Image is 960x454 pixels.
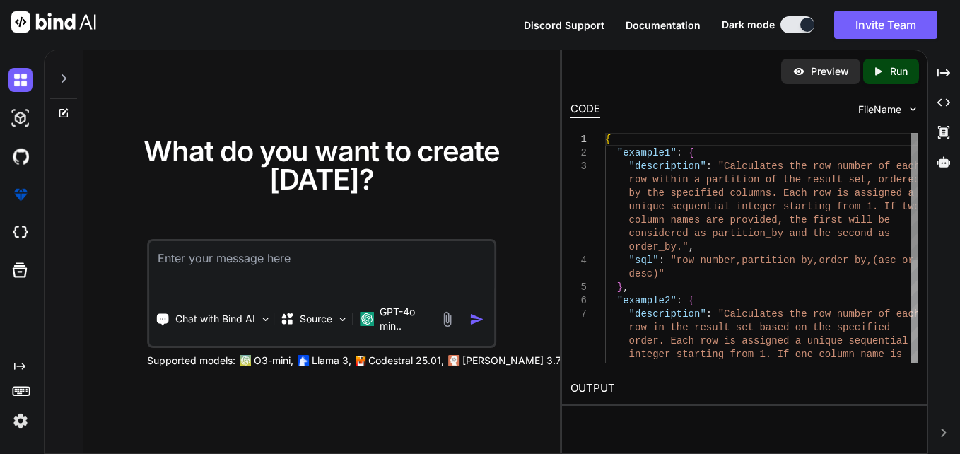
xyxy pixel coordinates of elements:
span: What do you want to create [DATE]? [144,134,500,197]
span: { [689,295,694,306]
span: desc)" [629,268,665,279]
span: Documentation [626,19,701,31]
img: Bind AI [11,11,96,33]
img: Mistral-AI [356,356,365,366]
span: "description" [629,308,706,320]
img: GPT-4o mini [360,312,374,326]
span: FileName [858,103,901,117]
span: unique sequential integer starting from 1. If two [629,201,920,212]
button: Documentation [626,18,701,33]
img: cloudideIcon [8,221,33,245]
span: , [867,362,872,373]
span: "row_number,partition_by,order_by,(asc or [671,255,914,266]
span: by the specified columns. Each row is assigned a [629,187,914,199]
span: Discord Support [524,19,604,31]
img: claude [448,355,459,366]
p: Source [300,312,332,326]
div: 2 [570,146,587,160]
p: Supported models: [147,354,235,368]
span: Dark mode [722,18,775,32]
span: "description" [629,161,706,172]
span: , [624,281,629,293]
p: O3-mini, [254,354,293,368]
span: : [677,147,682,158]
span: integer starting from 1. If one column name is [629,349,902,360]
span: "Calculates the row number of each [718,308,920,320]
div: 6 [570,294,587,308]
img: GPT-4 [240,355,251,366]
span: column names are provided, the first will be [629,214,891,226]
span: provided, it is considered as order_by." [629,362,867,373]
img: attachment [439,311,455,327]
span: } [617,281,623,293]
img: settings [8,409,33,433]
div: 4 [570,254,587,267]
img: preview [792,65,805,78]
p: Preview [811,64,849,78]
img: chevron down [907,103,919,115]
span: "sql" [629,255,659,266]
img: Pick Tools [259,313,271,325]
span: { [605,134,611,145]
img: darkAi-studio [8,106,33,130]
span: row within a partition of the result set, ordered [629,174,920,185]
span: : [706,308,712,320]
button: Discord Support [524,18,604,33]
span: considered as partition_by and the second as [629,228,891,239]
p: GPT-4o min.. [380,305,433,333]
div: CODE [570,101,600,118]
span: : [659,255,665,266]
p: Run [890,64,908,78]
div: 1 [570,133,587,146]
span: "example1" [617,147,677,158]
img: icon [469,312,484,327]
div: 7 [570,308,587,321]
div: 3 [570,160,587,173]
div: 5 [570,281,587,294]
img: Llama2 [298,355,309,366]
img: premium [8,182,33,206]
p: Chat with Bind AI [175,312,255,326]
span: order_by." [629,241,689,252]
span: "example2" [617,295,677,306]
img: Pick Models [336,313,349,325]
span: "Calculates the row number of each [718,161,920,172]
span: { [689,147,694,158]
p: Codestral 25.01, [368,354,444,368]
span: row in the result set based on the specified [629,322,891,333]
span: : [677,295,682,306]
p: [PERSON_NAME] 3.7 Sonnet, [462,354,599,368]
span: order. Each row is assigned a unique sequential [629,335,908,347]
img: darkChat [8,68,33,92]
img: githubDark [8,144,33,168]
h2: OUTPUT [562,372,927,405]
button: Invite Team [834,11,937,39]
p: Llama 3, [312,354,351,368]
span: : [706,161,712,172]
span: , [689,241,694,252]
